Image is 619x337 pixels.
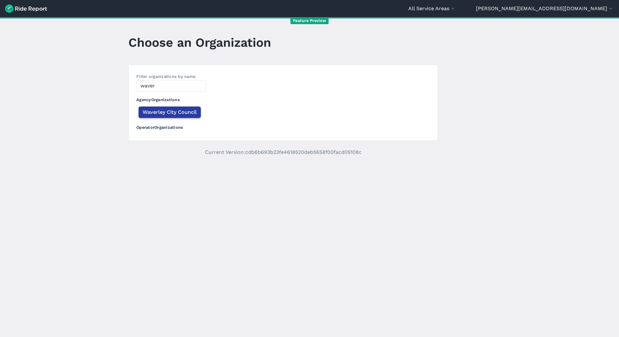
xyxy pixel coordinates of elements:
[136,92,430,105] h3: Agency Organizations
[408,5,456,12] button: All Service Areas
[139,107,201,118] button: Waverley City Council
[136,80,206,92] input: Filter by name
[5,4,47,13] img: Ride Report
[143,108,197,116] span: Waverley City Council
[136,119,430,133] h3: Operator Organizations
[128,148,438,156] p: Current Version: cdb6b693b23fe4618520deb5658f00facd05108c
[128,34,271,51] h1: Choose an Organization
[136,74,195,79] label: Filter organizations by name
[290,17,329,24] span: Feature Preview
[476,5,614,12] button: [PERSON_NAME][EMAIL_ADDRESS][DOMAIN_NAME]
